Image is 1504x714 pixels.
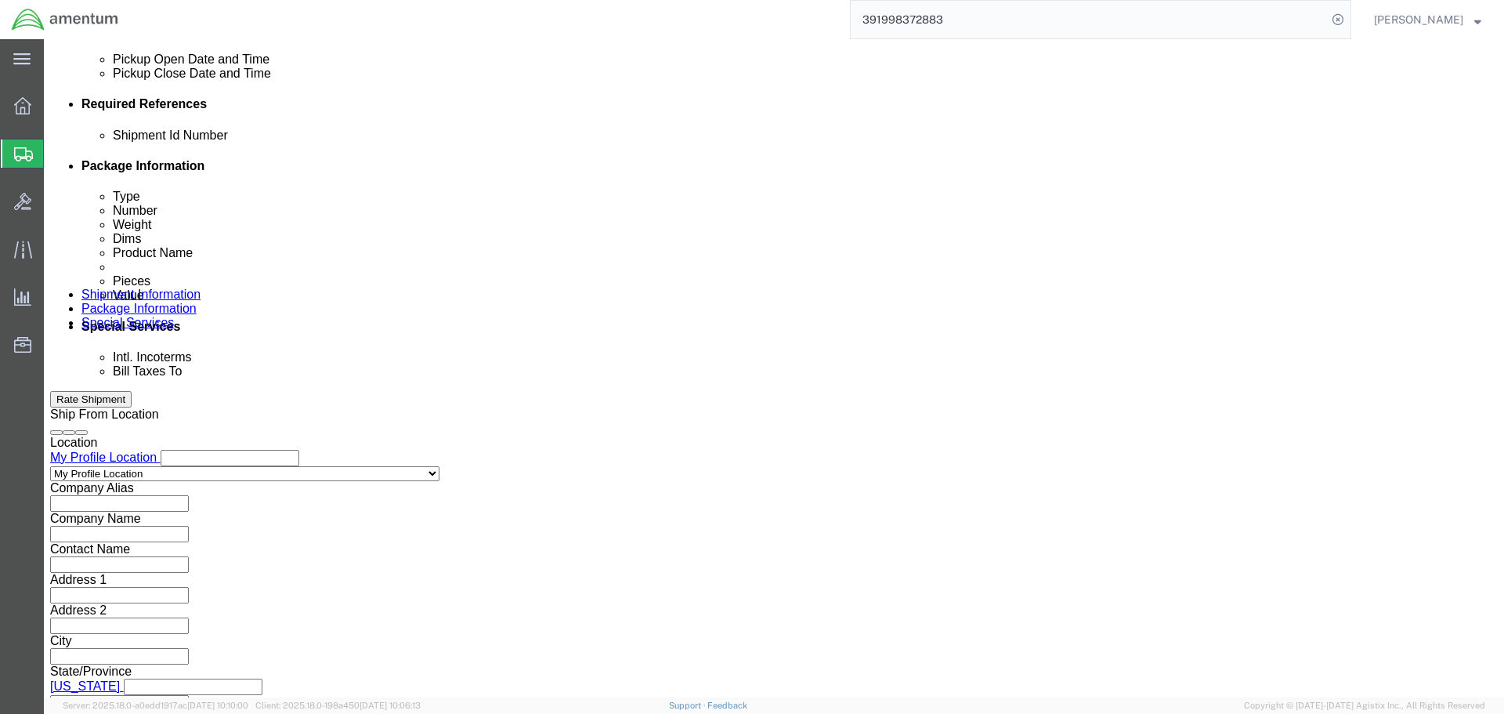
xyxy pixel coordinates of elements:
span: [DATE] 10:10:00 [187,701,248,710]
span: Server: 2025.18.0-a0edd1917ac [63,701,248,710]
span: [DATE] 10:06:13 [360,701,421,710]
img: logo [11,8,119,31]
iframe: FS Legacy Container [44,39,1504,698]
span: Nick Riddle [1374,11,1463,28]
span: Client: 2025.18.0-198a450 [255,701,421,710]
span: Copyright © [DATE]-[DATE] Agistix Inc., All Rights Reserved [1244,699,1485,712]
input: Search for shipment number, reference number [851,1,1327,38]
button: [PERSON_NAME] [1373,10,1482,29]
a: Feedback [707,701,747,710]
a: Support [669,701,708,710]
